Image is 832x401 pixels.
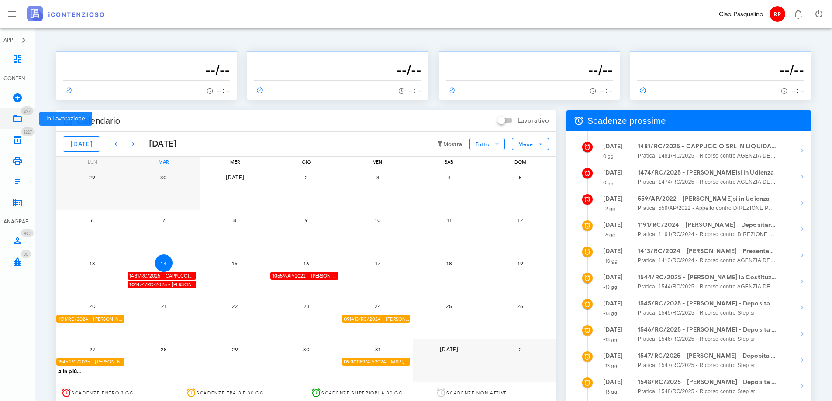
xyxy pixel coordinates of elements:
[638,351,777,361] strong: 1547/RC/2025 - [PERSON_NAME] - Deposita la Costituzione in [GEOGRAPHIC_DATA]
[603,389,618,395] small: -13 gg
[637,54,804,61] p: --------------
[511,340,529,358] button: 2
[511,298,529,315] button: 26
[794,142,811,159] button: Mostra dettagli
[155,303,173,309] span: 21
[21,250,31,258] span: Distintivo
[446,390,507,396] span: Scadenze non attive
[603,153,614,159] small: 0 gg
[638,178,777,186] span: Pratica: 1474/RC/2025 - Ricorso contro AGENZIA DELLE ENTRATE -RISCOSSIONE (Udienza)
[638,168,777,178] strong: 1474/RC/2025 - [PERSON_NAME]si in Udienza
[603,363,618,369] small: -13 gg
[83,254,101,272] button: 13
[24,230,31,236] span: 467
[3,218,31,226] div: ANAGRAFICA
[603,195,623,202] strong: [DATE]
[63,136,100,152] button: [DATE]
[794,299,811,316] button: Mostra dettagli
[155,346,173,353] span: 28
[638,377,777,387] strong: 1548/RC/2025 - [PERSON_NAME] - Deposita la Costituzione in [GEOGRAPHIC_DATA]
[791,88,804,94] span: -- : --
[226,168,244,186] button: [DATE]
[226,217,244,223] span: 8
[603,310,618,316] small: -13 gg
[603,221,623,229] strong: [DATE]
[128,157,199,167] div: mar
[637,84,666,96] a: ------
[603,206,616,212] small: -2 gg
[511,303,529,309] span: 26
[369,254,387,272] button: 17
[794,247,811,264] button: Mostra dettagli
[344,359,357,365] strong: 09:30
[638,247,777,256] strong: 1413/RC/2024 - [PERSON_NAME] - Presentarsi in [GEOGRAPHIC_DATA]
[24,251,28,257] span: 35
[56,315,124,323] div: 1191/RC/2024 - [PERSON_NAME] - Depositare Documenti per Udienza
[226,303,244,309] span: 22
[603,274,623,281] strong: [DATE]
[297,303,315,309] span: 23
[369,212,387,229] button: 10
[511,174,529,181] span: 5
[27,6,104,21] img: logo-text-2x.png
[155,212,173,229] button: 7
[83,346,101,353] span: 27
[21,229,34,237] span: Distintivo
[794,194,811,212] button: Mostra dettagli
[638,204,777,212] span: Pratica: 559/AP/2022 - Appello contro DIREZIONE PROVINCIALE DELLE ENTRATE DI [GEOGRAPHIC_DATA] (U...
[766,3,787,24] button: RP
[369,340,387,358] button: 31
[128,272,196,280] div: 1481/RC/2025 - CAPPUCCIO SRL IN LIQUIDAZIONE - Depositare Documenti per Udienza
[638,387,777,396] span: Pratica: 1548/RC/2025 - Ricorso contro Step srl
[197,390,264,396] span: Scadenze tra 3 e 30 gg
[511,168,529,186] button: 5
[638,282,777,291] span: Pratica: 1544/RC/2025 - Ricorso contro AGENZIA DELLE ENTRATE - RISCOSSIONE
[155,168,173,186] button: 30
[297,168,315,186] button: 2
[440,340,458,358] button: [DATE]
[369,168,387,186] button: 3
[638,194,777,204] strong: 559/AP/2022 - [PERSON_NAME]si in Udienza
[297,254,315,272] button: 16
[794,168,811,185] button: Mostra dettagli
[70,141,93,148] span: [DATE]
[603,336,618,343] small: -13 gg
[638,151,777,160] span: Pratica: 1481/RC/2025 - Ricorso contro AGENZIA DELLE ENTRATE - RISCOSSIONE (Udienza)
[469,138,505,150] button: Tutto
[344,315,410,323] span: 1413/RC/2024 - [PERSON_NAME] - Presentarsi in [GEOGRAPHIC_DATA]
[63,54,230,61] p: --------------
[3,75,31,82] div: CONTENZIOSO
[77,114,120,128] span: Calendario
[603,284,618,290] small: -13 gg
[297,298,315,315] button: 23
[83,217,101,223] span: 6
[272,273,277,279] strong: 10
[369,174,387,181] span: 3
[511,346,529,353] span: 2
[297,260,315,267] span: 16
[342,157,414,167] div: ven
[600,88,613,94] span: -- : --
[440,254,458,272] button: 18
[587,114,666,128] span: Scadenze prossime
[297,212,315,229] button: 9
[83,168,101,186] button: 29
[155,254,173,272] button: 14
[369,303,387,309] span: 24
[83,340,101,358] button: 27
[638,361,777,370] span: Pratica: 1547/RC/2025 - Ricorso contro Step srl
[511,212,529,229] button: 12
[297,346,315,353] span: 30
[272,272,338,280] span: 559/AP/2022 - [PERSON_NAME]si in Udienza
[254,86,280,94] span: ------
[63,86,88,94] span: ------
[638,299,777,308] strong: 1545/RC/2025 - [PERSON_NAME] - Deposita la Costituzione in [GEOGRAPHIC_DATA]
[83,260,101,267] span: 13
[794,220,811,238] button: Mostra dettagli
[369,217,387,223] span: 10
[344,358,410,366] span: 1189/AP/2024 - MSR [PERSON_NAME]si in Udienza
[226,260,244,267] span: 15
[413,157,485,167] div: sab
[446,86,471,94] span: ------
[475,141,490,147] span: Tutto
